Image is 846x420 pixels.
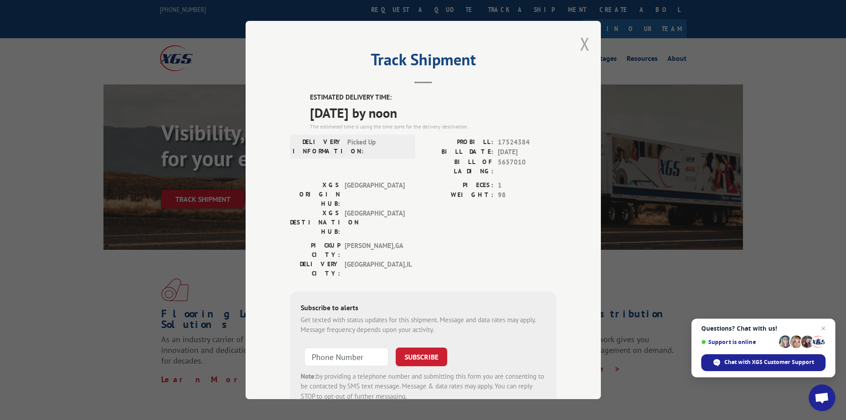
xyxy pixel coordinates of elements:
[423,190,493,200] label: WEIGHT:
[809,384,835,411] div: Open chat
[498,190,556,200] span: 98
[301,372,546,402] div: by providing a telephone number and submitting this form you are consenting to be contacted by SM...
[423,180,493,191] label: PIECES:
[498,180,556,191] span: 1
[301,315,546,335] div: Get texted with status updates for this shipment. Message and data rates may apply. Message frequ...
[345,260,405,278] span: [GEOGRAPHIC_DATA] , IL
[347,137,407,156] span: Picked Up
[290,260,340,278] label: DELIVERY CITY:
[423,137,493,148] label: PROBILL:
[301,302,546,315] div: Subscribe to alerts
[423,147,493,157] label: BILL DATE:
[310,92,556,103] label: ESTIMATED DELIVERY TIME:
[345,208,405,236] span: [GEOGRAPHIC_DATA]
[290,208,340,236] label: XGS DESTINATION HUB:
[498,137,556,148] span: 17524384
[498,147,556,157] span: [DATE]
[304,348,389,366] input: Phone Number
[818,323,829,334] span: Close chat
[580,32,590,56] button: Close modal
[498,157,556,176] span: 5657010
[290,53,556,70] h2: Track Shipment
[724,358,814,366] span: Chat with XGS Customer Support
[310,103,556,123] span: [DATE] by noon
[396,348,447,366] button: SUBSCRIBE
[290,180,340,208] label: XGS ORIGIN HUB:
[345,241,405,260] span: [PERSON_NAME] , GA
[345,180,405,208] span: [GEOGRAPHIC_DATA]
[423,157,493,176] label: BILL OF LADING:
[301,372,316,380] strong: Note:
[701,354,826,371] div: Chat with XGS Customer Support
[293,137,343,156] label: DELIVERY INFORMATION:
[290,241,340,260] label: PICKUP CITY:
[310,123,556,131] div: The estimated time is using the time zone for the delivery destination.
[701,325,826,332] span: Questions? Chat with us!
[701,339,776,345] span: Support is online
